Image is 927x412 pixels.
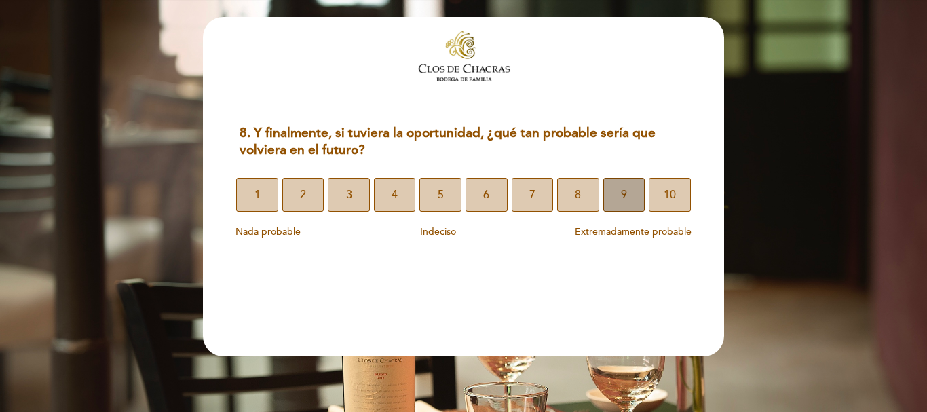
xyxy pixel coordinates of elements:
span: 7 [529,176,535,214]
span: 9 [621,176,627,214]
span: Indeciso [420,226,456,238]
span: 10 [664,176,676,214]
span: 8 [575,176,581,214]
button: 6 [466,178,508,212]
button: 7 [512,178,554,212]
button: 1 [236,178,278,212]
span: 2 [300,176,306,214]
button: 9 [603,178,645,212]
span: 1 [254,176,261,214]
div: 8. Y finalmente, si tuviera la oportunidad, ¿qué tan probable sería que volviera en el futuro? [229,117,698,167]
button: 5 [419,178,461,212]
span: 6 [483,176,489,214]
button: 10 [649,178,691,212]
img: header_1657646990.jpeg [416,31,511,81]
button: 2 [282,178,324,212]
button: 8 [557,178,599,212]
button: 3 [328,178,370,212]
span: 5 [438,176,444,214]
span: 4 [392,176,398,214]
span: Extremadamente probable [575,226,692,238]
span: 3 [346,176,352,214]
button: 4 [374,178,416,212]
span: Nada probable [235,226,301,238]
